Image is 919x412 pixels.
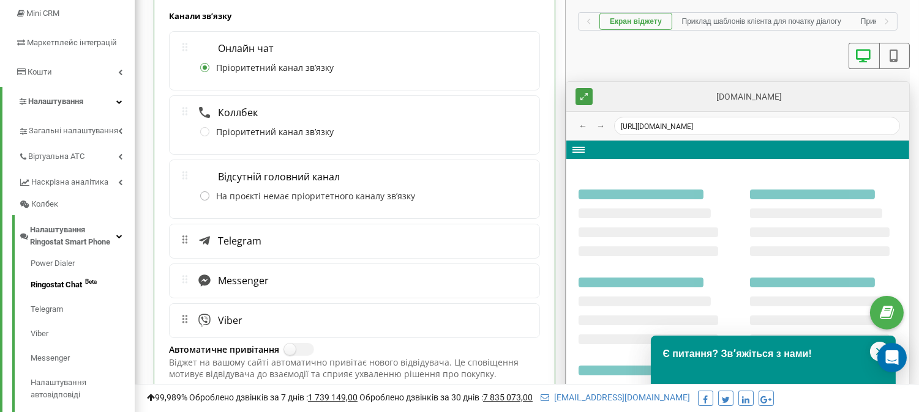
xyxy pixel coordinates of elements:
span: Оброблено дзвінків за 30 днів : [359,392,533,402]
span: Mini CRM [26,9,59,18]
span: Telegram [212,235,261,247]
span: 99,989% [147,392,187,402]
a: Telegram [31,297,135,322]
a: Power Dialer [31,257,135,273]
span: Загальні налаштування [29,125,118,137]
span: Налаштування [28,97,83,106]
span: Кошти [28,67,52,76]
p: Канали звʼязку [169,9,540,23]
span: Налаштування Ringostat Smart Phone [30,224,116,248]
button: ← [576,119,590,133]
span: Коллбек [212,106,258,119]
a: Налаштування [2,87,135,116]
a: Налаштування Ringostat Smart Phone [18,215,135,253]
a: Колбек [18,193,135,215]
div: [URL][DOMAIN_NAME] [614,117,900,135]
a: Налаштування автовідповіді [31,370,135,407]
h2: Є питання? Звʼяжіться з нами! [663,348,883,359]
div: [DOMAIN_NAME] [599,90,900,103]
u: 1 739 149,00 [308,392,358,402]
div: Open Intercom Messenger [877,343,907,372]
p: Віджет на вашому сайті автоматично привітає нового відвідувача. Це сповіщення мотивує відвідувача... [169,356,540,380]
label: На проєкті немає пріоритетного каналу звʼязку [200,191,415,203]
a: Наскрізна аналітика [18,167,135,193]
span: Messenger [212,274,269,287]
span: Оброблено дзвінків за 7 днів : [189,392,358,402]
span: Колбек [31,198,58,210]
span: Наскрізна аналітика [31,176,108,188]
label: Пріоритетний канал звʼязку [200,62,334,75]
label: Пріоритетний канал звʼязку [200,127,334,139]
button: Приклад шаблонів клієнта для початку діалогу [672,13,851,30]
label: Автоматичне привітання [169,343,279,356]
button: → [593,119,608,133]
span: Маркетплейс інтеграцій [27,38,117,47]
u: 7 835 073,00 [483,392,533,402]
a: Віртуальна АТС [18,142,135,167]
span: Відсутній головний канал [212,171,340,183]
div: Viber [169,303,540,338]
a: [EMAIL_ADDRESS][DOMAIN_NAME] [541,392,690,402]
a: Messenger [31,346,135,370]
button: Екран віджету [599,13,672,30]
a: Viber [31,322,135,346]
a: Загальні налаштування [18,116,135,142]
a: Ringostat ChatBeta [31,273,135,297]
span: Viber [212,314,242,326]
div: Telegram [169,224,540,259]
span: Онлайн чат [212,42,274,54]
span: Віртуальна АТС [28,150,84,163]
